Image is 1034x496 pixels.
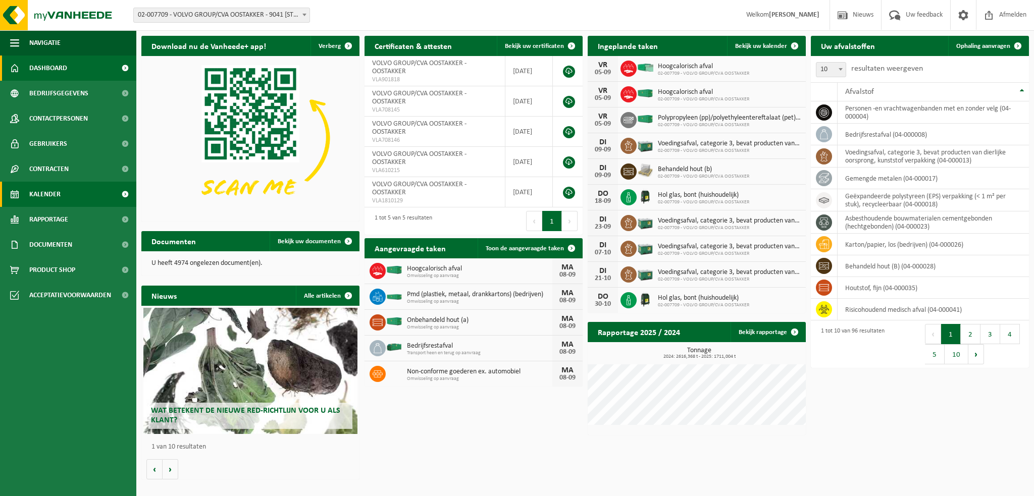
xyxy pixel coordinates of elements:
[370,210,432,232] div: 1 tot 5 van 5 resultaten
[372,197,497,205] span: VLA1810129
[505,56,553,86] td: [DATE]
[163,459,178,479] button: Volgende
[593,95,613,102] div: 05-09
[386,339,403,356] img: HK-XZ-20-GN-00
[658,199,749,205] span: 02-007709 - VOLVO GROUP/CVA OOSTAKKER
[658,63,749,71] span: Hoogcalorisch afval
[151,444,354,451] p: 1 van 10 resultaten
[658,277,801,283] span: 02-007709 - VOLVO GROUP/CVA OOSTAKKER
[29,232,72,257] span: Documenten
[658,114,801,122] span: Polypropyleen (pp)/polyethyleentereftalaat (pet) spanbanden
[593,249,613,256] div: 07-10
[838,124,1029,145] td: bedrijfsrestafval (04-000008)
[557,315,578,323] div: MA
[925,344,945,364] button: 5
[133,8,310,23] span: 02-007709 - VOLVO GROUP/CVA OOSTAKKER - 9041 OOSTAKKER, SMALLEHEERWEG 31
[319,43,341,49] span: Verberg
[588,36,668,56] h2: Ingeplande taken
[407,342,552,350] span: Bedrijfsrestafval
[407,316,552,324] span: Onbehandeld hout (a)
[141,231,206,251] h2: Documenten
[134,8,309,22] span: 02-007709 - VOLVO GROUP/CVA OOSTAKKER - 9041 OOSTAKKER, SMALLEHEERWEG 31
[407,368,552,376] span: Non-conforme goederen ex. automobiel
[637,239,654,256] img: PB-LB-0680-HPE-GN-01
[593,215,613,224] div: DI
[593,347,806,359] h3: Tonnage
[593,121,613,128] div: 05-09
[143,308,357,434] a: Wat betekent de nieuwe RED-richtlijn voor u als klant?
[637,89,654,98] img: HK-XC-40-GN-00
[29,207,68,232] span: Rapportage
[372,150,467,166] span: VOLVO GROUP/CVA OOSTAKKER - OOSTAKKER
[658,140,801,148] span: Voedingsafval, categorie 3, bevat producten van dierlijke oorsprong, kunststof v...
[372,76,497,84] span: VLA901818
[141,36,276,56] h2: Download nu de Vanheede+ app!
[838,101,1029,124] td: personen -en vrachtwagenbanden met en zonder velg (04-000004)
[407,324,552,330] span: Omwisseling op aanvraag
[1000,324,1020,344] button: 4
[769,11,819,19] strong: [PERSON_NAME]
[637,162,654,179] img: LP-PA-00000-WDN-11
[658,96,749,102] span: 02-007709 - VOLVO GROUP/CVA OOSTAKKER
[557,366,578,374] div: MA
[658,88,749,96] span: Hoogcalorisch afval
[407,350,552,356] span: Transport heen en terug op aanvraag
[29,56,67,81] span: Dashboard
[925,324,941,344] button: Previous
[838,168,1029,189] td: gemengde metalen (04-000017)
[658,148,801,154] span: 02-007709 - VOLVO GROUP/CVA OOSTAKKER
[505,147,553,177] td: [DATE]
[593,224,613,231] div: 23-09
[851,65,923,73] label: resultaten weergeven
[637,291,654,308] img: CR-HR-1C-1000-PES-01
[593,138,613,146] div: DI
[658,166,749,174] span: Behandeld hout (b)
[658,71,749,77] span: 02-007709 - VOLVO GROUP/CVA OOSTAKKER
[365,36,462,56] h2: Certificaten & attesten
[838,277,1029,299] td: houtstof, fijn (04-000035)
[948,36,1028,56] a: Ophaling aanvragen
[372,90,467,105] span: VOLVO GROUP/CVA OOSTAKKER - OOSTAKKER
[593,267,613,275] div: DI
[505,117,553,147] td: [DATE]
[562,211,578,231] button: Next
[296,286,358,306] a: Alle artikelen
[29,257,75,283] span: Product Shop
[593,275,613,282] div: 21-10
[526,211,542,231] button: Previous
[497,36,582,56] a: Bekijk uw certificaten
[658,225,801,231] span: 02-007709 - VOLVO GROUP/CVA OOSTAKKER
[593,164,613,172] div: DI
[637,188,654,205] img: CR-HR-1C-1000-PES-01
[637,115,654,124] img: HK-XC-40-GN-00
[637,136,654,153] img: PB-LB-0680-HPE-GN-01
[838,234,1029,255] td: karton/papier, los (bedrijven) (04-000026)
[407,291,552,299] span: Pmd (plastiek, metaal, drankkartons) (bedrijven)
[845,88,874,96] span: Afvalstof
[478,238,582,258] a: Toon de aangevraagde taken
[593,87,613,95] div: VR
[5,474,169,496] iframe: chat widget
[980,324,1000,344] button: 3
[945,344,968,364] button: 10
[735,43,787,49] span: Bekijk uw kalender
[593,241,613,249] div: DI
[658,251,801,257] span: 02-007709 - VOLVO GROUP/CVA OOSTAKKER
[731,322,805,342] a: Bekijk rapportage
[593,354,806,359] span: 2024: 2616,368 t - 2025: 1711,004 t
[593,146,613,153] div: 09-09
[372,136,497,144] span: VLA708146
[637,213,654,231] img: PB-LB-0680-HPE-GN-01
[505,43,564,49] span: Bekijk uw certificaten
[505,177,553,207] td: [DATE]
[372,181,467,196] span: VOLVO GROUP/CVA OOSTAKKER - OOSTAKKER
[838,299,1029,320] td: risicohoudend medisch afval (04-000041)
[658,122,801,128] span: 02-007709 - VOLVO GROUP/CVA OOSTAKKER
[838,145,1029,168] td: voedingsafval, categorie 3, bevat producten van dierlijke oorsprong, kunststof verpakking (04-000...
[386,291,403,300] img: HK-XC-20-GN-00
[557,341,578,349] div: MA
[593,69,613,76] div: 05-09
[365,238,456,258] h2: Aangevraagde taken
[593,198,613,205] div: 18-09
[486,245,564,252] span: Toon de aangevraagde taken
